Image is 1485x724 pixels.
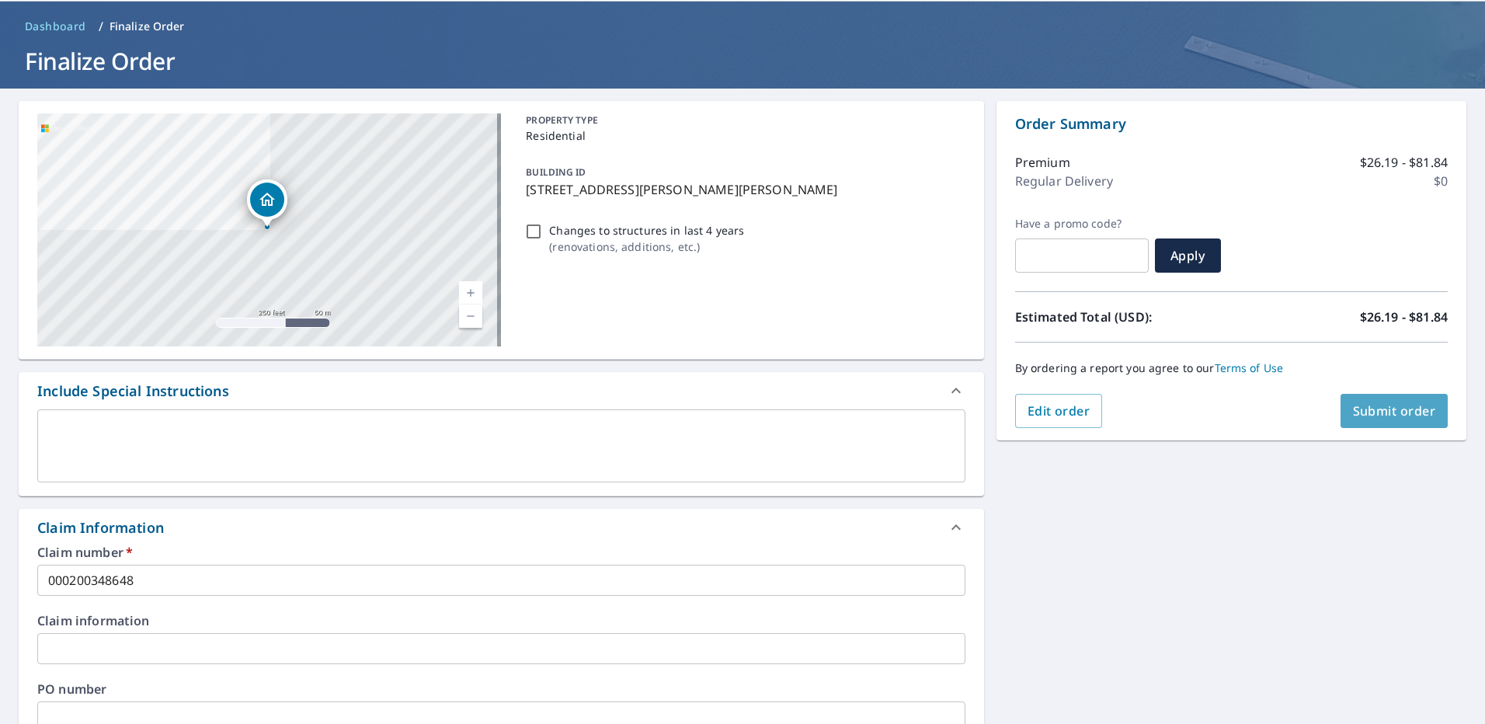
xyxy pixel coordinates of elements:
div: Dropped pin, building 1, Residential property, 808 Schust Rd Saginaw, MI 48604 [247,179,287,228]
div: Include Special Instructions [19,372,984,409]
div: Include Special Instructions [37,381,229,402]
p: ( renovations, additions, etc. ) [549,238,744,255]
p: BUILDING ID [526,165,586,179]
p: Changes to structures in last 4 years [549,222,744,238]
p: PROPERTY TYPE [526,113,958,127]
a: Current Level 17, Zoom In [459,281,482,305]
h1: Finalize Order [19,45,1466,77]
span: Submit order [1353,402,1436,419]
span: Apply [1167,247,1209,264]
p: Estimated Total (USD): [1015,308,1232,326]
button: Apply [1155,238,1221,273]
a: Dashboard [19,14,92,39]
label: Claim information [37,614,965,627]
p: $26.19 - $81.84 [1360,153,1448,172]
a: Current Level 17, Zoom Out [459,305,482,328]
a: Terms of Use [1215,360,1284,375]
label: Have a promo code? [1015,217,1149,231]
p: Finalize Order [110,19,185,34]
p: [STREET_ADDRESS][PERSON_NAME][PERSON_NAME] [526,180,958,199]
div: Claim Information [19,509,984,546]
p: Residential [526,127,958,144]
p: Regular Delivery [1015,172,1113,190]
button: Edit order [1015,394,1103,428]
p: $0 [1434,172,1448,190]
p: By ordering a report you agree to our [1015,361,1448,375]
p: Premium [1015,153,1070,172]
button: Submit order [1341,394,1448,428]
span: Edit order [1028,402,1090,419]
p: $26.19 - $81.84 [1360,308,1448,326]
p: Order Summary [1015,113,1448,134]
nav: breadcrumb [19,14,1466,39]
label: PO number [37,683,965,695]
label: Claim number [37,546,965,559]
div: Claim Information [37,517,164,538]
li: / [99,17,103,36]
span: Dashboard [25,19,86,34]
